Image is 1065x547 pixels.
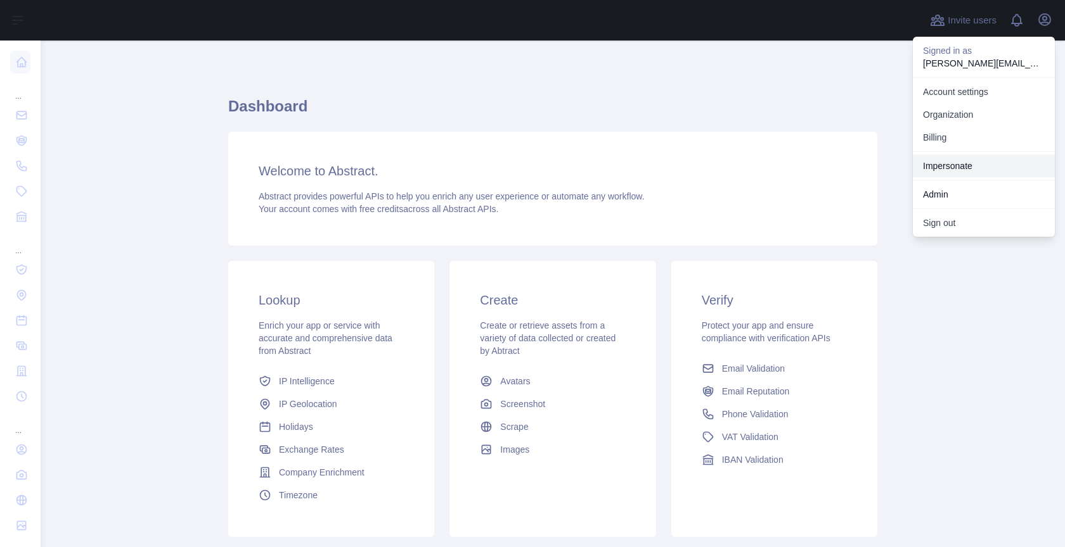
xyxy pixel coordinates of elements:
[279,375,335,387] span: IP Intelligence
[923,44,1045,57] p: Signed in as
[722,431,778,443] span: VAT Validation
[697,380,852,403] a: Email Reputation
[500,420,528,433] span: Scrape
[702,291,847,309] h3: Verify
[254,370,409,393] a: IP Intelligence
[475,370,630,393] a: Avatars
[259,204,498,214] span: Your account comes with across all Abstract APIs.
[500,443,529,456] span: Images
[475,415,630,438] a: Scrape
[913,103,1055,126] a: Organization
[722,385,790,398] span: Email Reputation
[279,420,313,433] span: Holidays
[359,204,403,214] span: free credits
[259,162,847,180] h3: Welcome to Abstract.
[10,76,30,101] div: ...
[500,375,530,387] span: Avatars
[259,291,404,309] h3: Lookup
[259,320,392,356] span: Enrich your app or service with accurate and comprehensive data from Abstract
[923,57,1045,70] p: [PERSON_NAME][EMAIL_ADDRESS][PERSON_NAME][DOMAIN_NAME]
[279,489,318,501] span: Timezone
[948,13,997,28] span: Invite users
[254,438,409,461] a: Exchange Rates
[10,230,30,256] div: ...
[913,126,1055,149] button: Billing
[480,291,625,309] h3: Create
[259,191,645,201] span: Abstract provides powerful APIs to help you enrich any user experience or automate any workflow.
[697,403,852,425] a: Phone Validation
[475,393,630,415] a: Screenshot
[697,357,852,380] a: Email Validation
[228,96,877,127] h1: Dashboard
[254,415,409,438] a: Holidays
[254,484,409,506] a: Timezone
[722,408,789,420] span: Phone Validation
[279,443,344,456] span: Exchange Rates
[697,425,852,448] a: VAT Validation
[475,438,630,461] a: Images
[927,10,999,30] button: Invite users
[913,154,1055,177] a: Impersonate
[697,448,852,471] a: IBAN Validation
[254,393,409,415] a: IP Geolocation
[10,410,30,436] div: ...
[913,211,1055,234] button: Sign out
[722,362,785,375] span: Email Validation
[254,461,409,484] a: Company Enrichment
[279,398,337,410] span: IP Geolocation
[500,398,545,410] span: Screenshot
[913,80,1055,103] a: Account settings
[702,320,830,343] span: Protect your app and ensure compliance with verification APIs
[913,183,1055,206] a: Admin
[279,466,365,479] span: Company Enrichment
[480,320,616,356] span: Create or retrieve assets from a variety of data collected or created by Abtract
[722,453,784,466] span: IBAN Validation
